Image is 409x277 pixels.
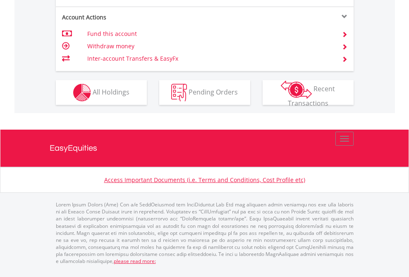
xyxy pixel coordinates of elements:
[87,40,332,52] td: Withdraw money
[189,87,238,96] span: Pending Orders
[56,201,354,265] p: Lorem Ipsum Dolors (Ame) Con a/e SeddOeiusmod tem InciDiduntut Lab Etd mag aliquaen admin veniamq...
[93,87,129,96] span: All Holdings
[87,28,332,40] td: Fund this account
[171,84,187,102] img: pending_instructions-wht.png
[87,52,332,65] td: Inter-account Transfers & EasyFx
[104,176,305,184] a: Access Important Documents (i.e. Terms and Conditions, Cost Profile etc)
[56,13,205,21] div: Account Actions
[263,80,354,105] button: Recent Transactions
[159,80,250,105] button: Pending Orders
[281,80,312,99] img: transactions-zar-wht.png
[73,84,91,102] img: holdings-wht.png
[50,130,360,167] a: EasyEquities
[56,80,147,105] button: All Holdings
[114,258,156,265] a: please read more:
